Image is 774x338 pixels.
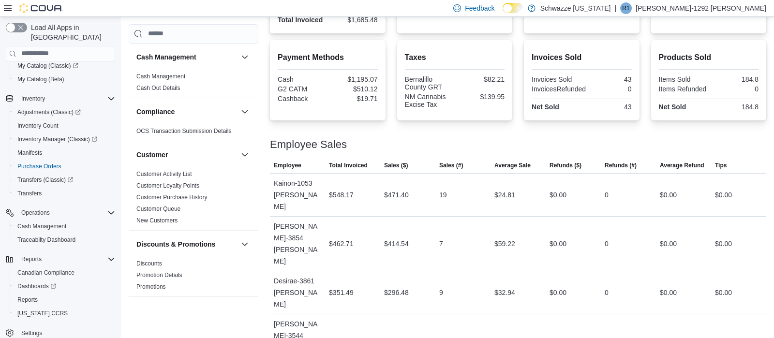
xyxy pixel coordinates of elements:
div: $0.00 [715,238,732,250]
span: Canadian Compliance [17,269,74,277]
div: $0.00 [550,287,566,298]
span: Manifests [14,147,115,159]
button: Cash Management [10,220,119,233]
span: My Catalog (Beta) [17,75,64,83]
button: Discounts & Promotions [136,239,237,249]
a: Cash Out Details [136,85,180,91]
div: 0 [590,85,631,93]
div: G2 CATM [278,85,326,93]
a: Cash Management [136,73,185,80]
a: Manifests [14,147,46,159]
h2: Products Sold [659,52,759,63]
div: $0.00 [660,238,677,250]
span: Purchase Orders [17,162,61,170]
span: Promotions [136,283,166,291]
div: Cashback [278,95,326,103]
div: $0.00 [715,287,732,298]
span: Adjustments (Classic) [17,108,81,116]
h3: Employee Sales [270,139,347,150]
span: Transfers [14,188,115,199]
a: Purchase Orders [14,161,65,172]
span: Refunds (#) [605,162,637,169]
div: Compliance [129,125,258,141]
div: $471.40 [384,189,409,201]
div: Kainon-1053 [PERSON_NAME] [270,174,325,216]
h3: Compliance [136,107,175,117]
div: $0.00 [660,189,677,201]
span: Sales (#) [439,162,463,169]
span: Inventory Manager (Classic) [17,135,97,143]
div: $19.71 [329,95,377,103]
h2: Payment Methods [278,52,377,63]
h2: Taxes [405,52,505,63]
div: $24.81 [494,189,515,201]
div: Cash Management [129,71,258,98]
a: Dashboards [10,279,119,293]
div: 19 [439,189,447,201]
span: Customer Activity List [136,170,192,178]
a: Traceabilty Dashboard [14,234,79,246]
span: Traceabilty Dashboard [14,234,115,246]
a: Cash Management [14,220,70,232]
button: Compliance [136,107,237,117]
div: Reggie-1292 Gutierrez [620,2,632,14]
span: Operations [17,207,115,219]
a: Promotion Details [136,272,182,279]
a: Reports [14,294,42,306]
span: Settings [21,329,42,337]
span: Total Invoiced [329,162,368,169]
span: Inventory Manager (Classic) [14,133,115,145]
span: Feedback [465,3,494,13]
div: Discounts & Promotions [129,258,258,296]
span: New Customers [136,217,178,224]
button: Purchase Orders [10,160,119,173]
button: Customer [239,149,251,161]
button: Inventory Count [10,119,119,132]
span: Cash Management [14,220,115,232]
div: $351.49 [329,287,354,298]
div: Cash [278,75,326,83]
span: Discounts [136,260,162,267]
span: Sales ($) [384,162,408,169]
span: Traceabilty Dashboard [17,236,75,244]
span: Reports [17,253,115,265]
a: Transfers (Classic) [10,173,119,187]
div: Items Refunded [659,85,707,93]
a: Promotions [136,283,166,290]
span: Reports [21,255,42,263]
button: Inventory [2,92,119,105]
span: Reports [14,294,115,306]
span: Purchase Orders [14,161,115,172]
div: 0 [605,189,609,201]
span: Inventory Count [17,122,59,130]
button: Transfers [10,187,119,200]
span: Inventory [17,93,115,104]
a: Inventory Manager (Classic) [14,133,101,145]
button: Traceabilty Dashboard [10,233,119,247]
div: 43 [583,103,631,111]
div: [PERSON_NAME]-3854 [PERSON_NAME] [270,217,325,271]
a: Customer Purchase History [136,194,208,201]
span: Dashboards [17,282,56,290]
span: Cash Management [17,222,66,230]
span: Load All Apps in [GEOGRAPHIC_DATA] [27,23,115,42]
div: 184.8 [711,103,759,111]
div: $462.71 [329,238,354,250]
button: Cash Management [239,51,251,63]
button: Canadian Compliance [10,266,119,279]
a: Customer Loyalty Points [136,182,199,189]
div: InvoicesRefunded [532,85,586,93]
div: 9 [439,287,443,298]
strong: Total Invoiced [278,16,323,24]
span: Average Sale [494,162,531,169]
p: | [614,2,616,14]
span: Customer Queue [136,205,180,213]
span: Manifests [17,149,42,157]
a: My Catalog (Beta) [14,73,68,85]
div: 0 [605,287,609,298]
span: Employee [274,162,301,169]
span: My Catalog (Classic) [14,60,115,72]
a: Customer Activity List [136,171,192,177]
button: My Catalog (Beta) [10,73,119,86]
